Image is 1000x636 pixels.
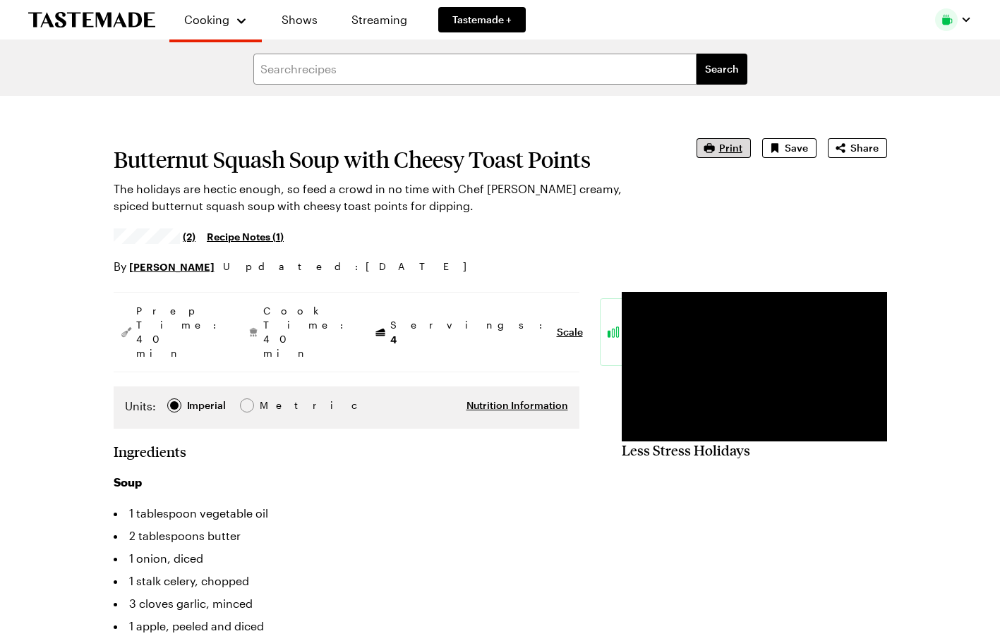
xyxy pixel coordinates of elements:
button: Share [828,138,887,158]
li: 1 onion, diced [114,547,579,570]
span: Metric [260,398,291,413]
a: Tastemade + [438,7,526,32]
span: Cooking [184,13,229,26]
a: To Tastemade Home Page [28,12,155,28]
span: Cook Time: 40 min [263,304,351,360]
button: Profile picture [935,8,972,31]
div: Metric [260,398,289,413]
div: Imperial [187,398,226,413]
h2: Ingredients [114,443,186,460]
button: filters [697,54,747,85]
h1: Butternut Squash Soup with Cheesy Toast Points [114,147,657,172]
span: Prep Time: 40 min [136,304,224,360]
div: Imperial Metric [125,398,289,417]
span: Print [719,141,742,155]
li: 1 tablespoon vegetable oil [114,502,579,525]
a: [PERSON_NAME] [129,259,215,274]
p: By [114,258,215,275]
span: Updated : [DATE] [223,259,481,274]
a: 4.5/5 stars from 2 reviews [114,231,196,242]
button: Cooking [183,6,248,34]
span: Tastemade + [452,13,512,27]
span: (2) [183,229,195,243]
li: 2 tablespoons butter [114,525,579,547]
a: Recipe Notes (1) [207,228,284,244]
img: Profile picture [935,8,958,31]
h3: Soup [114,474,579,491]
p: The holidays are hectic enough, so feed a crowd in no time with Chef [PERSON_NAME] creamy, spiced... [114,181,657,214]
span: 4 [390,332,397,345]
label: Units: [125,398,156,415]
span: Search [705,62,739,76]
button: Scale [557,325,583,339]
button: Nutrition Information [466,398,568,412]
h2: Less Stress Holidays [622,441,887,458]
li: 1 stalk celery, chopped [114,570,579,592]
span: Save [785,141,808,155]
span: Servings: [390,318,550,347]
span: Share [850,141,879,155]
button: Print [697,138,751,158]
button: Save recipe [762,138,817,158]
video-js: Video Player [622,292,887,441]
li: 3 cloves garlic, minced [114,592,579,615]
span: Imperial [187,398,227,413]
